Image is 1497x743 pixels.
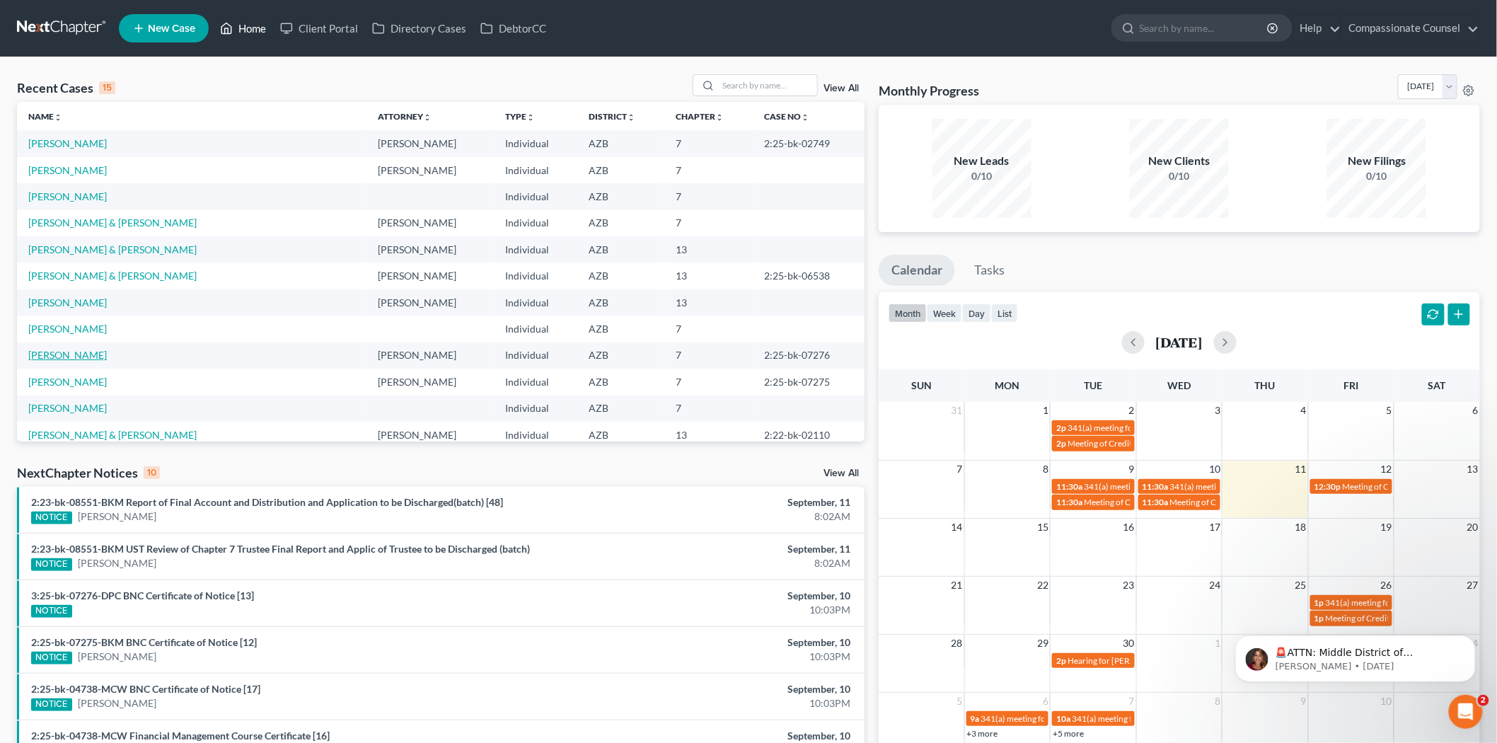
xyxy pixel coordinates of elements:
span: 29 [1036,635,1050,652]
span: 2p [1056,422,1066,433]
td: AZB [577,130,664,156]
span: 28 [950,635,964,652]
a: 3:25-bk-07276-DPC BNC Certificate of Notice [13] [31,589,254,601]
td: 2:22-bk-02110 [753,422,865,448]
span: Meeting of Creditors for [PERSON_NAME] & [PERSON_NAME] [1170,497,1402,507]
td: AZB [577,316,664,342]
td: 7 [664,316,753,342]
td: AZB [577,210,664,236]
a: [PERSON_NAME] [78,696,156,710]
span: 11:30a [1056,481,1082,492]
div: September, 10 [586,729,850,743]
a: [PERSON_NAME] [78,650,156,664]
td: Individual [494,210,577,236]
input: Search by name... [1140,15,1269,41]
td: [PERSON_NAME] [366,130,494,156]
span: 6 [1041,693,1050,710]
span: 30 [1122,635,1136,652]
span: 12 [1380,461,1394,478]
td: [PERSON_NAME] [366,289,494,316]
span: 9 [1128,461,1136,478]
span: 8 [1041,461,1050,478]
td: AZB [577,263,664,289]
span: Sun [911,379,932,391]
td: Individual [494,157,577,183]
span: 11:30a [1143,497,1169,507]
td: Individual [494,183,577,209]
div: NOTICE [31,605,72,618]
td: Individual [494,289,577,316]
a: [PERSON_NAME] [28,190,107,202]
div: New Leads [932,153,1031,169]
span: 3 [1213,402,1222,419]
span: 7 [956,461,964,478]
h3: Monthly Progress [879,82,979,99]
i: unfold_more [627,113,635,122]
td: AZB [577,422,664,448]
div: 10 [144,466,160,479]
td: 13 [664,236,753,263]
div: September, 10 [586,682,850,696]
td: AZB [577,183,664,209]
td: 7 [664,157,753,183]
div: September, 11 [586,495,850,509]
span: 2 [1128,402,1136,419]
span: 341(a) meeting for [PERSON_NAME] & [PERSON_NAME] [1170,481,1382,492]
td: 2:25-bk-06538 [753,263,865,289]
td: [PERSON_NAME] [366,422,494,448]
a: Case Nounfold_more [765,111,810,122]
a: Nameunfold_more [28,111,62,122]
td: 7 [664,369,753,395]
td: Individual [494,342,577,369]
span: 2p [1056,655,1066,666]
a: 2:23-bk-08551-BKM Report of Final Account and Distribution and Application to be Discharged(batch... [31,496,503,508]
div: 15 [99,81,115,94]
div: 10:03PM [586,696,850,710]
a: [PERSON_NAME] [78,556,156,570]
a: Directory Cases [365,16,473,41]
div: 8:02AM [586,556,850,570]
td: 7 [664,342,753,369]
i: unfold_more [715,113,724,122]
span: 7 [1128,693,1136,710]
td: 7 [664,396,753,422]
td: [PERSON_NAME] [366,210,494,236]
a: [PERSON_NAME] [78,509,156,524]
div: 10:03PM [586,603,850,617]
span: 2p [1056,438,1066,449]
a: 2:25-bk-04738-MCW Financial Management Course Certificate [16] [31,730,330,742]
td: [PERSON_NAME] [366,342,494,369]
td: [PERSON_NAME] [366,236,494,263]
div: 0/10 [932,169,1031,183]
span: 5 [1385,402,1394,419]
a: Calendar [879,255,955,286]
a: [PERSON_NAME] [28,164,107,176]
td: 2:25-bk-07275 [753,369,865,395]
span: 341(a) meeting for [PERSON_NAME] [1072,713,1208,724]
span: 14 [950,519,964,536]
a: [PERSON_NAME] & [PERSON_NAME] [28,217,197,229]
i: unfold_more [54,113,62,122]
td: 13 [664,422,753,448]
span: 10a [1056,713,1070,724]
span: 11 [1294,461,1308,478]
div: Recent Cases [17,79,115,96]
td: 7 [664,183,753,209]
td: Individual [494,422,577,448]
a: Tasks [961,255,1017,286]
a: [PERSON_NAME] & [PERSON_NAME] [28,270,197,282]
span: 22 [1036,577,1050,594]
span: 16 [1122,519,1136,536]
a: 2:25-bk-07275-BKM BNC Certificate of Notice [12] [31,636,257,648]
a: 2:23-bk-08551-BKM UST Review of Chapter 7 Trustee Final Report and Applic of Trustee to be Discha... [31,543,530,555]
span: 11:30a [1143,481,1169,492]
a: [PERSON_NAME] [28,137,107,149]
span: 1p [1314,597,1324,608]
a: [PERSON_NAME] & [PERSON_NAME] [28,429,197,441]
a: +5 more [1053,728,1084,739]
span: 4 [1300,402,1308,419]
div: NOTICE [31,512,72,524]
